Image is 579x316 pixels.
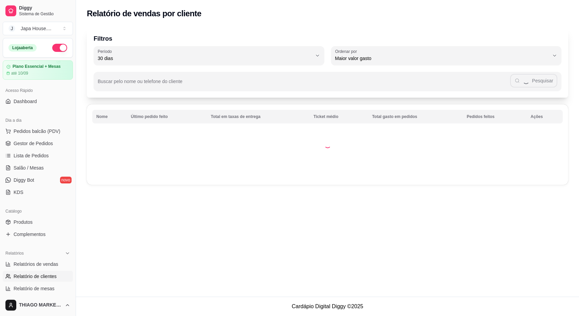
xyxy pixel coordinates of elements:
a: Dashboard [3,96,73,107]
span: Salão / Mesas [14,164,44,171]
span: Relatório de mesas [14,285,55,292]
button: Select a team [3,22,73,35]
button: Alterar Status [52,44,67,52]
a: Produtos [3,217,73,228]
span: Diggy Bot [14,177,34,183]
span: KDS [14,189,23,196]
a: Gestor de Pedidos [3,138,73,149]
h2: Relatório de vendas por cliente [87,8,201,19]
a: Relatório de mesas [3,283,73,294]
span: Relatório de clientes [14,273,57,280]
button: Período30 dias [94,46,324,65]
div: Loja aberta [8,44,37,52]
article: Plano Essencial + Mesas [13,64,61,69]
input: Buscar pelo nome ou telefone do cliente [98,81,510,87]
a: Relatórios de vendas [3,259,73,270]
span: 30 dias [98,55,312,62]
button: Ordenar porMaior valor gasto [331,46,562,65]
span: Relatórios [5,251,24,256]
a: Salão / Mesas [3,162,73,173]
div: Loading [324,141,331,148]
span: Dashboard [14,98,37,105]
a: Complementos [3,229,73,240]
span: THIAGO MARKETING [19,302,62,308]
p: Filtros [94,34,561,43]
article: até 10/09 [11,71,28,76]
footer: Cardápio Digital Diggy © 2025 [76,297,579,316]
span: Pedidos balcão (PDV) [14,128,60,135]
label: Período [98,48,114,54]
span: Lista de Pedidos [14,152,49,159]
button: THIAGO MARKETING [3,297,73,313]
span: Produtos [14,219,33,225]
span: Maior valor gasto [335,55,549,62]
button: Pedidos balcão (PDV) [3,126,73,137]
span: Relatórios de vendas [14,261,58,268]
span: Gestor de Pedidos [14,140,53,147]
div: Catálogo [3,206,73,217]
label: Ordenar por [335,48,359,54]
div: Japa House. ... [21,25,51,32]
div: Acesso Rápido [3,85,73,96]
a: KDS [3,187,73,198]
span: Sistema de Gestão [19,11,70,17]
a: Lista de Pedidos [3,150,73,161]
a: Relatório de clientes [3,271,73,282]
a: Diggy Botnovo [3,175,73,185]
div: Dia a dia [3,115,73,126]
a: DiggySistema de Gestão [3,3,73,19]
a: Plano Essencial + Mesasaté 10/09 [3,60,73,80]
span: Complementos [14,231,45,238]
span: J [8,25,15,32]
span: Diggy [19,5,70,11]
